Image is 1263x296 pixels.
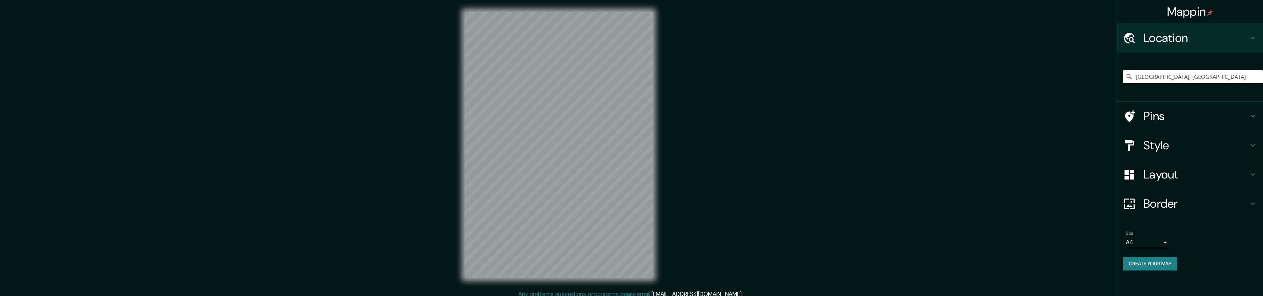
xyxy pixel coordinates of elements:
h4: Border [1143,196,1248,211]
iframe: Help widget launcher [1198,268,1255,288]
label: Size [1126,230,1134,237]
input: Pick your city or area [1123,70,1263,83]
div: A4 [1126,237,1170,248]
h4: Style [1143,138,1248,153]
h4: Pins [1143,109,1248,123]
div: Location [1117,23,1263,53]
div: Border [1117,189,1263,218]
div: Layout [1117,160,1263,189]
div: Style [1117,131,1263,160]
h4: Location [1143,31,1248,45]
h4: Layout [1143,167,1248,182]
canvas: Map [465,12,653,278]
button: Create your map [1123,257,1177,270]
img: pin-icon.png [1207,10,1213,16]
div: Pins [1117,101,1263,131]
h4: Mappin [1167,4,1213,19]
